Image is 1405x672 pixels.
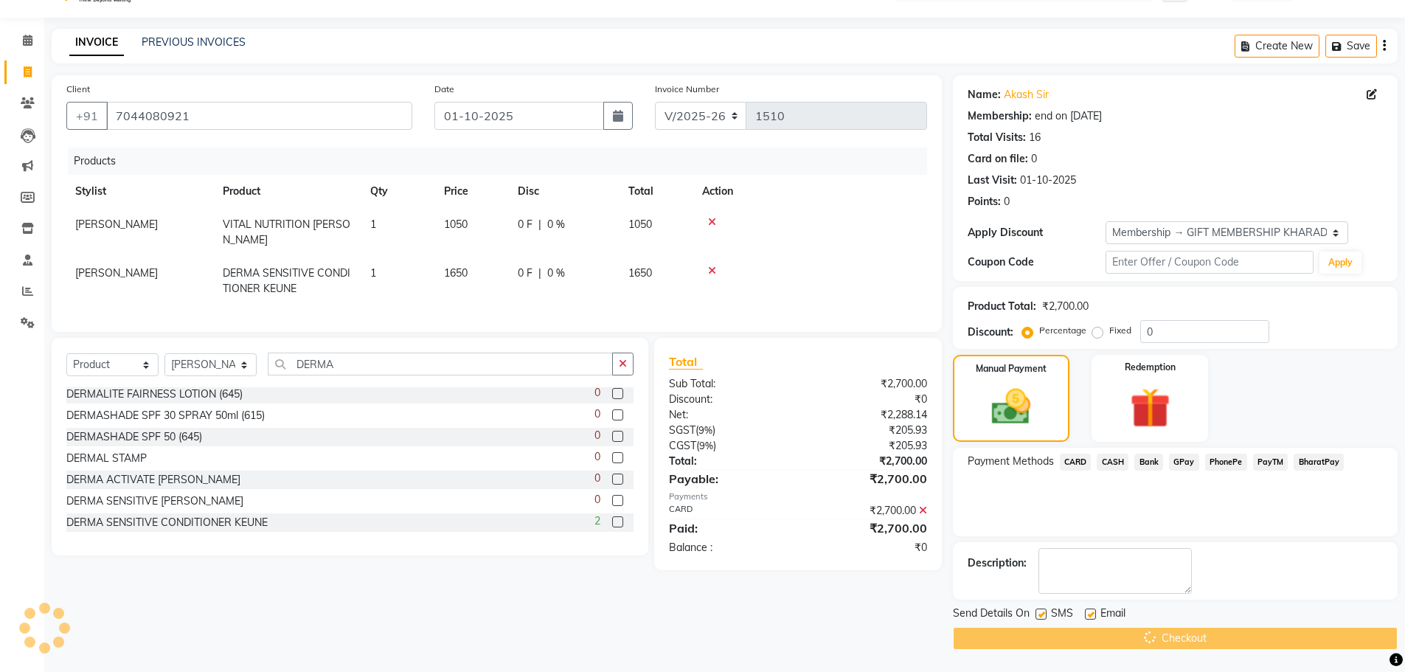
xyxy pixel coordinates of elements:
[968,454,1054,469] span: Payment Methods
[1253,454,1288,471] span: PayTM
[798,503,938,519] div: ₹2,700.00
[1029,130,1041,145] div: 16
[547,217,565,232] span: 0 %
[798,470,938,488] div: ₹2,700.00
[658,392,798,407] div: Discount:
[976,362,1047,375] label: Manual Payment
[518,266,532,281] span: 0 F
[594,428,600,443] span: 0
[370,266,376,280] span: 1
[968,151,1028,167] div: Card on file:
[594,492,600,508] span: 0
[698,424,712,436] span: 9%
[268,353,613,375] input: Search or Scan
[68,148,938,175] div: Products
[968,173,1017,188] div: Last Visit:
[66,493,243,509] div: DERMA SENSITIVE [PERSON_NAME]
[106,102,412,130] input: Search by Name/Mobile/Email/Code
[1004,194,1010,209] div: 0
[1100,606,1125,624] span: Email
[1205,454,1247,471] span: PhonePe
[66,408,265,423] div: DERMASHADE SPF 30 SPRAY 50ml (615)
[798,376,938,392] div: ₹2,700.00
[693,175,927,208] th: Action
[628,218,652,231] span: 1050
[1004,87,1049,103] a: Akash Sir
[658,407,798,423] div: Net:
[594,449,600,465] span: 0
[1097,454,1128,471] span: CASH
[968,87,1001,103] div: Name:
[1169,454,1199,471] span: GPay
[798,519,938,537] div: ₹2,700.00
[518,217,532,232] span: 0 F
[658,438,798,454] div: ( )
[953,606,1030,624] span: Send Details On
[594,471,600,486] span: 0
[594,406,600,422] span: 0
[669,423,695,437] span: SGST
[658,423,798,438] div: ( )
[1035,108,1102,124] div: end on [DATE]
[620,175,693,208] th: Total
[1294,454,1344,471] span: BharatPay
[1020,173,1076,188] div: 01-10-2025
[798,438,938,454] div: ₹205.93
[547,266,565,281] span: 0 %
[1042,299,1089,314] div: ₹2,700.00
[223,218,350,246] span: VITAL NUTRITION [PERSON_NAME]
[968,108,1032,124] div: Membership:
[223,266,350,295] span: DERMA SENSITIVE CONDITIONER KEUNE
[658,454,798,469] div: Total:
[444,266,468,280] span: 1650
[66,429,202,445] div: DERMASHADE SPF 50 (645)
[1109,324,1131,337] label: Fixed
[979,384,1043,429] img: _cash.svg
[214,175,361,208] th: Product
[509,175,620,208] th: Disc
[66,175,214,208] th: Stylist
[1039,324,1086,337] label: Percentage
[1106,251,1314,274] input: Enter Offer / Coupon Code
[594,385,600,401] span: 0
[658,519,798,537] div: Paid:
[435,175,509,208] th: Price
[361,175,435,208] th: Qty
[434,83,454,96] label: Date
[798,407,938,423] div: ₹2,288.14
[658,470,798,488] div: Payable:
[968,254,1106,270] div: Coupon Code
[69,30,124,56] a: INVOICE
[1117,383,1183,433] img: _gift.svg
[658,503,798,519] div: CARD
[968,325,1013,340] div: Discount:
[75,266,158,280] span: [PERSON_NAME]
[798,540,938,555] div: ₹0
[75,218,158,231] span: [PERSON_NAME]
[66,387,243,402] div: DERMALITE FAIRNESS LOTION (645)
[142,35,246,49] a: PREVIOUS INVOICES
[538,266,541,281] span: |
[1125,361,1176,374] label: Redemption
[1031,151,1037,167] div: 0
[798,454,938,469] div: ₹2,700.00
[669,354,703,370] span: Total
[66,472,240,488] div: DERMA ACTIVATE [PERSON_NAME]
[66,451,147,466] div: DERMAL STAMP
[968,299,1036,314] div: Product Total:
[669,491,926,503] div: Payments
[699,440,713,451] span: 9%
[1134,454,1163,471] span: Bank
[669,439,696,452] span: CGST
[66,83,90,96] label: Client
[968,130,1026,145] div: Total Visits:
[628,266,652,280] span: 1650
[444,218,468,231] span: 1050
[798,392,938,407] div: ₹0
[968,555,1027,571] div: Description:
[538,217,541,232] span: |
[1051,606,1073,624] span: SMS
[594,513,600,529] span: 2
[655,83,719,96] label: Invoice Number
[798,423,938,438] div: ₹205.93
